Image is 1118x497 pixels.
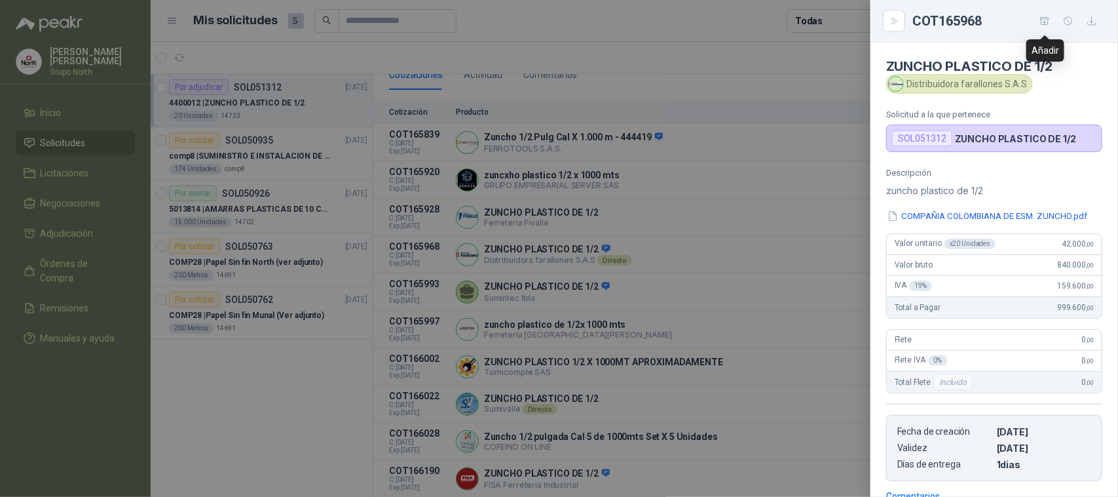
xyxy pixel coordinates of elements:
[897,443,992,454] p: Validez
[955,133,1076,144] p: ZUNCHO PLASTICO DE 1/2
[933,374,973,390] div: Incluido
[886,168,1102,178] p: Descripción
[886,74,1033,94] div: Distribuidora farallones S.A.S
[895,374,975,390] span: Total Flete
[1086,357,1094,365] span: ,00
[886,58,1102,74] h4: ZUNCHO PLASTICO DE 1/2
[997,443,1091,454] p: [DATE]
[1062,239,1094,248] span: 42.000
[1057,281,1094,290] span: 159.600
[1057,260,1094,269] span: 840.000
[897,459,992,470] p: Días de entrega
[929,355,948,366] div: 0 %
[1086,379,1094,386] span: ,00
[1057,303,1094,312] span: 999.600
[1086,262,1094,269] span: ,00
[1082,335,1094,344] span: 0
[1082,378,1094,387] span: 0
[1086,241,1094,248] span: ,00
[886,209,1089,223] button: COMPAÑIA COLOMBIANA DE ESM. ZUNCHO.pdf
[997,459,1091,470] p: 1 dias
[886,183,1102,199] p: zuncho plastico de 1/2
[886,109,1102,119] p: Solicitud a la que pertenece
[895,260,933,269] span: Valor bruto
[895,303,941,312] span: Total a Pagar
[895,281,932,291] span: IVA
[1082,356,1094,365] span: 0
[1026,39,1064,62] div: Añadir
[912,10,1102,31] div: COT165968
[944,239,996,249] div: x 20 Unidades
[886,13,902,29] button: Close
[1086,336,1094,344] span: ,00
[1086,283,1094,290] span: ,00
[889,77,903,91] img: Company Logo
[895,239,996,249] span: Valor unitario
[895,355,948,366] span: Flete IVA
[897,426,992,437] p: Fecha de creación
[892,130,952,146] div: SOL051312
[997,426,1091,437] p: [DATE]
[895,335,912,344] span: Flete
[910,281,933,291] div: 19 %
[1086,304,1094,311] span: ,00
